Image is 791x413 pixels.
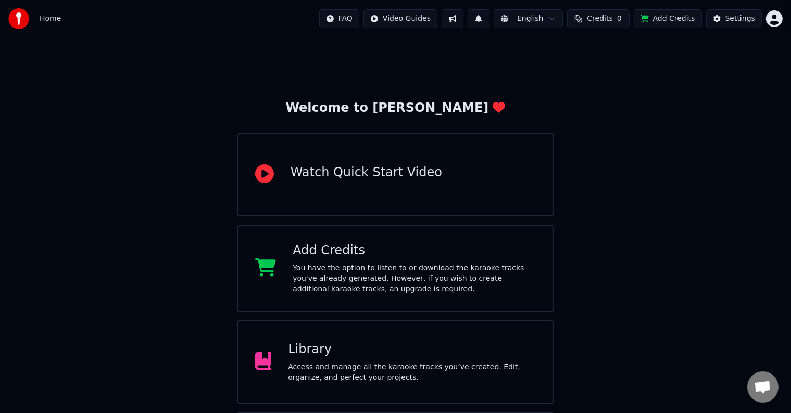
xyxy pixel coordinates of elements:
button: Credits0 [567,9,630,28]
div: Watch Quick Start Video [291,164,442,181]
div: Library [288,341,536,358]
img: youka [8,8,29,29]
span: Home [40,14,61,24]
button: FAQ [319,9,359,28]
div: Add Credits [293,242,536,259]
span: 0 [617,14,622,24]
div: Open chat [747,371,779,403]
div: You have the option to listen to or download the karaoke tracks you've already generated. However... [293,263,536,294]
div: Welcome to [PERSON_NAME] [286,100,506,117]
div: Access and manage all the karaoke tracks you’ve created. Edit, organize, and perfect your projects. [288,362,536,383]
nav: breadcrumb [40,14,61,24]
button: Settings [706,9,762,28]
button: Video Guides [363,9,437,28]
span: Credits [587,14,612,24]
div: Settings [725,14,755,24]
button: Add Credits [634,9,702,28]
